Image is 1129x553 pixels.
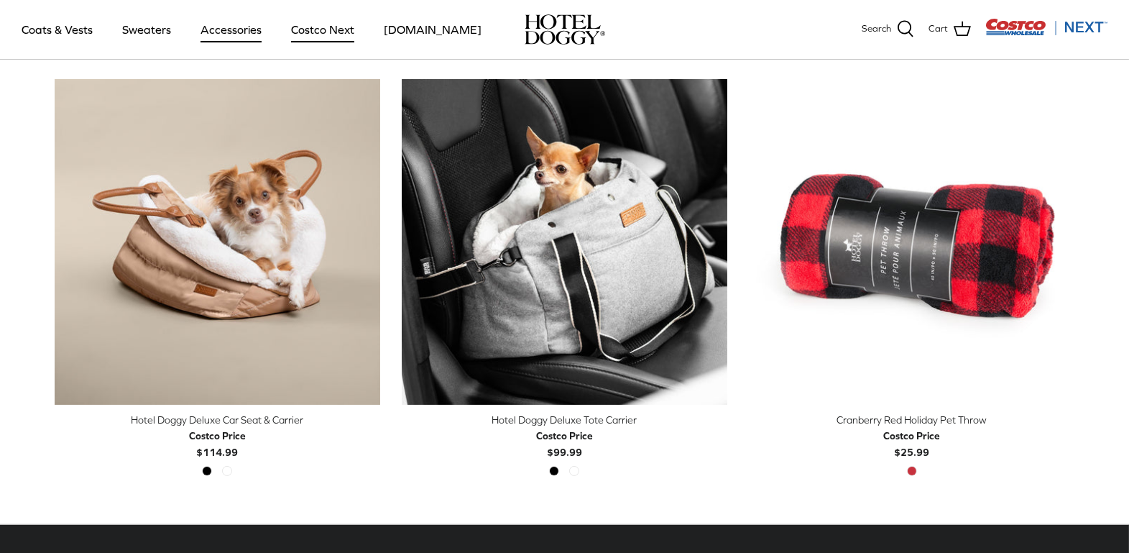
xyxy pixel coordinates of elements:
span: Cart [928,22,948,37]
div: Costco Price [883,428,940,444]
a: Search [862,20,914,39]
a: Hotel Doggy Deluxe Car Seat & Carrier [55,79,380,405]
b: $99.99 [536,428,593,457]
img: hoteldoggycom [525,14,605,45]
span: Featured [999,49,1046,62]
a: Cart [928,20,971,39]
div: Costco Price [536,428,593,444]
div: Cranberry Red Holiday Pet Throw [749,412,1074,428]
a: Visit Costco Next [985,27,1107,38]
b: $114.99 [189,428,246,457]
div: Hotel Doggy Deluxe Car Seat & Carrier [55,412,380,428]
a: Sweaters [109,5,184,54]
a: Hotel Doggy Deluxe Car Seat & Carrier Costco Price$114.99 [55,412,380,460]
div: Hotel Doggy Deluxe Tote Carrier [402,412,727,428]
b: $25.99 [883,428,940,457]
a: Hotel Doggy Deluxe Tote Carrier [402,79,727,405]
div: Costco Price [189,428,246,444]
a: Hotel Doggy Deluxe Tote Carrier Costco Price$99.99 [402,412,727,460]
a: Cranberry Red Holiday Pet Throw [749,79,1074,405]
span: Search [862,22,891,37]
a: Accessories [188,5,275,54]
a: Coats & Vests [9,5,106,54]
img: Costco Next [985,18,1107,36]
a: [DOMAIN_NAME] [371,5,494,54]
a: hoteldoggy.com hoteldoggycom [525,14,605,45]
a: Cranberry Red Holiday Pet Throw Costco Price$25.99 [749,412,1074,460]
a: Costco Next [278,5,367,54]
